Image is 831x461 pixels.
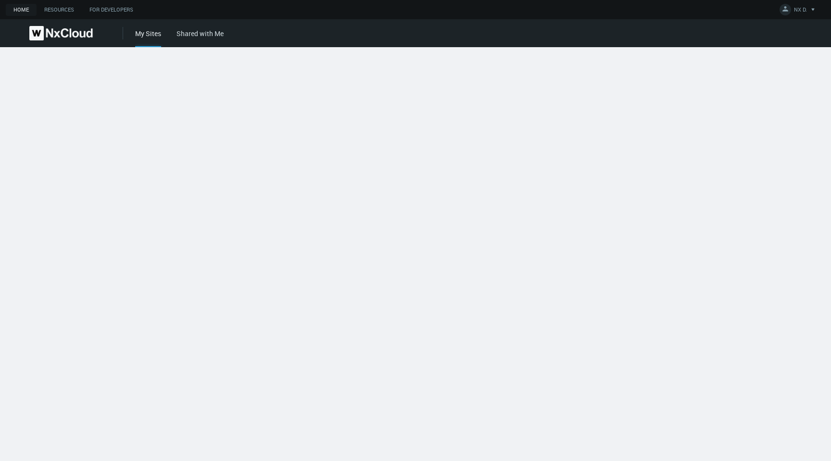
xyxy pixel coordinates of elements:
img: Nx Cloud logo [29,26,93,40]
a: Home [6,4,37,16]
a: Resources [37,4,82,16]
div: My Sites [135,28,161,47]
a: Shared with Me [176,29,224,38]
a: For Developers [82,4,141,16]
span: NX D. [794,6,807,17]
